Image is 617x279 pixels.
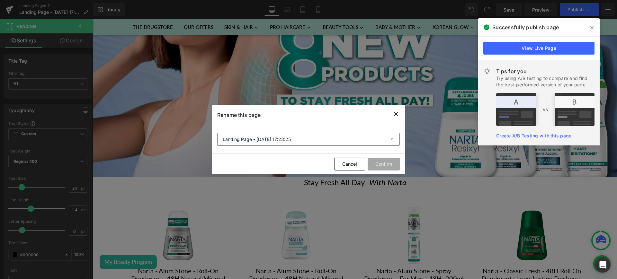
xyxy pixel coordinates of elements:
[496,133,571,138] a: Create A/B Testing with this page
[483,42,595,55] a: View Live Page
[290,185,353,248] img: Narta - Alum Stone - Spray Deodorant - For Men - 48H- 200ml
[407,185,470,248] img: Narta - Classic Fresh - 48H Roll On Deodorant - Long-Lasting Freshness for Men - 50 ml
[496,93,595,126] img: tip.png
[483,67,491,75] img: light.svg
[276,158,313,168] i: With Narta
[595,257,611,273] div: Open Intercom Messenger
[7,236,64,250] button: My Beauty Program
[268,248,373,271] a: Narta - Alum Stone - Spray Deodorant - For Men - 48H- 200ml
[368,158,400,170] button: Confirm
[492,23,559,31] span: Successfully publish page
[476,0,489,6] a: 0
[386,248,491,271] a: Narta - Classic Fresh - 48H Roll On Deodorant - Long-Lasting Freshness for Men - 50 ml
[172,185,235,248] img: Narta - Alum Stone - Roll-On Deodorant - 48H Natural Mineral Protection - For Women - 50ml
[496,75,595,88] div: Try using A/B testing to compare and find the best-performed version of your page.
[211,158,313,168] a: Stay Fresh All Day -With Narta
[54,185,117,248] img: Narta - Alum Stone - Roll-On Deodorant - 48H Natural Mineral Protection - For Men - 50ml
[496,67,595,75] div: Tips for you
[334,158,365,170] button: Cancel
[477,5,489,9] span: 0
[151,248,256,271] a: Narta - Alum Stone - Roll-On Deodorant - 48H Natural Mineral Protection - For Women - 50ml
[217,112,261,118] p: Rename this page
[33,248,138,271] a: Narta - Alum Stone - Roll-On Deodorant - 48H Natural Mineral Protection - For Men - 50ml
